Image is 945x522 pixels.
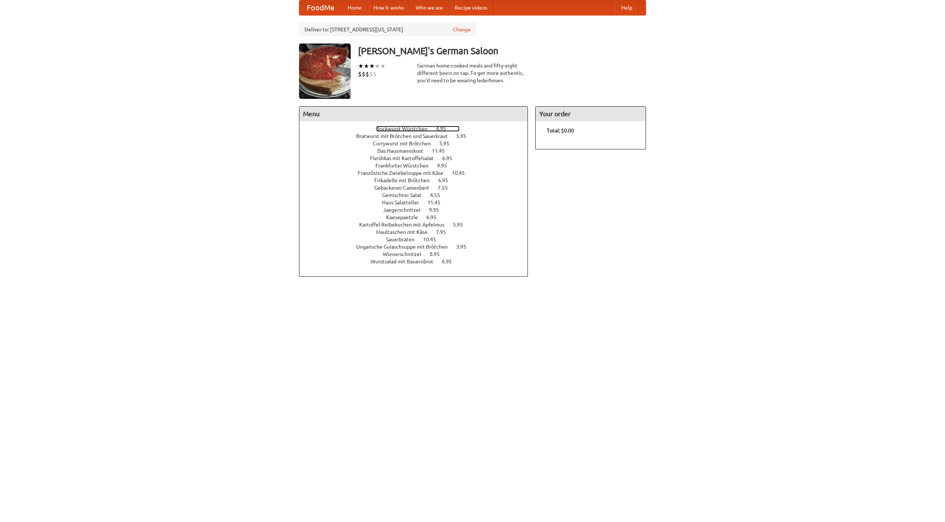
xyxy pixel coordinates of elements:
[374,177,437,183] span: Frikadelle mit Brötchen
[380,62,386,70] li: ★
[374,185,461,191] a: Gebackener Camenbert 7.55
[374,185,437,191] span: Gebackener Camenbert
[426,214,444,220] span: 6.95
[439,141,457,146] span: 5.95
[452,170,472,176] span: 10.45
[376,126,460,132] a: Bockwurst Würstchen 4.95
[358,62,364,70] li: ★
[376,229,435,235] span: Maultaschen mit Käse
[382,200,454,205] a: Haus Salatteller 11.45
[442,259,459,265] span: 6.95
[371,259,441,265] span: Wurstsalad mit Bauernbrot
[382,192,454,198] a: Gemischter Salat 4.55
[299,107,528,121] h4: Menu
[342,0,368,15] a: Home
[442,155,460,161] span: 6.95
[358,170,451,176] span: Französische Zwiebelsuppe mit Käse
[358,70,362,78] li: $
[437,163,454,169] span: 9.95
[359,222,477,228] a: Kartoffel Reibekuchen mit Apfelmus 5.95
[386,236,450,242] a: Sauerbraten 10.45
[427,200,448,205] span: 11.45
[370,155,466,161] a: Fleishkas mit Kartoffelsalat 6.95
[365,70,369,78] li: $
[615,0,638,15] a: Help
[456,244,474,250] span: 3.95
[417,62,528,84] div: German home-cooked meals and fifty-eight different beers on tap. To get more authentic, you'd nee...
[356,133,455,139] span: Bratwurst mit Brötchen und Sauerkraut
[358,170,478,176] a: Französische Zwiebelsuppe mit Käse 10.45
[369,70,373,78] li: $
[359,222,452,228] span: Kartoffel Reibekuchen mit Apfelmus
[374,177,462,183] a: Frikadelle mit Brötchen 6.95
[377,148,431,154] span: Das Hausmannskost
[383,207,453,213] a: Jaegerschnitzel 9.95
[356,244,480,250] a: Ungarische Gulaschsuppe mit Brötchen 3.95
[375,62,380,70] li: ★
[375,163,436,169] span: Frankfurter Würstchen
[356,244,455,250] span: Ungarische Gulaschsuppe mit Brötchen
[410,0,449,15] a: Who we are
[369,62,375,70] li: ★
[386,236,422,242] span: Sauerbraten
[429,207,446,213] span: 9.95
[430,251,447,257] span: 8.95
[299,44,351,99] img: angular.jpg
[368,0,410,15] a: How it works
[453,222,470,228] span: 5.95
[536,107,646,121] h4: Your order
[362,70,365,78] li: $
[356,133,480,139] a: Bratwurst mit Brötchen und Sauerkraut 5.95
[386,214,425,220] span: Kaesepaetzle
[376,229,460,235] a: Maultaschen mit Käse 7.95
[376,126,435,132] span: Bockwurst Würstchen
[382,200,426,205] span: Haus Salatteller
[430,192,447,198] span: 4.55
[373,141,463,146] a: Currywurst mit Brötchen 5.95
[432,148,452,154] span: 11.45
[383,251,453,257] a: Wienerschnitzel 8.95
[382,192,429,198] span: Gemischter Salat
[453,26,471,33] a: Change
[449,0,493,15] a: Recipe videos
[364,62,369,70] li: ★
[383,207,428,213] span: Jaegerschnitzel
[456,133,474,139] span: 5.95
[436,126,453,132] span: 4.95
[373,141,438,146] span: Currywurst mit Brötchen
[370,155,441,161] span: Fleishkas mit Kartoffelsalat
[377,148,458,154] a: Das Hausmannskost 11.45
[438,185,455,191] span: 7.55
[373,70,377,78] li: $
[436,229,453,235] span: 7.95
[383,251,429,257] span: Wienerschnitzel
[375,163,461,169] a: Frankfurter Würstchen 9.95
[386,214,450,220] a: Kaesepaetzle 6.95
[547,128,574,134] b: Total: $0.00
[299,0,342,15] a: FoodMe
[438,177,456,183] span: 6.95
[358,44,646,58] h3: [PERSON_NAME]'s German Saloon
[299,23,476,36] div: Deliver to: [STREET_ADDRESS][US_STATE]
[423,236,443,242] span: 10.45
[371,259,465,265] a: Wurstsalad mit Bauernbrot 6.95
